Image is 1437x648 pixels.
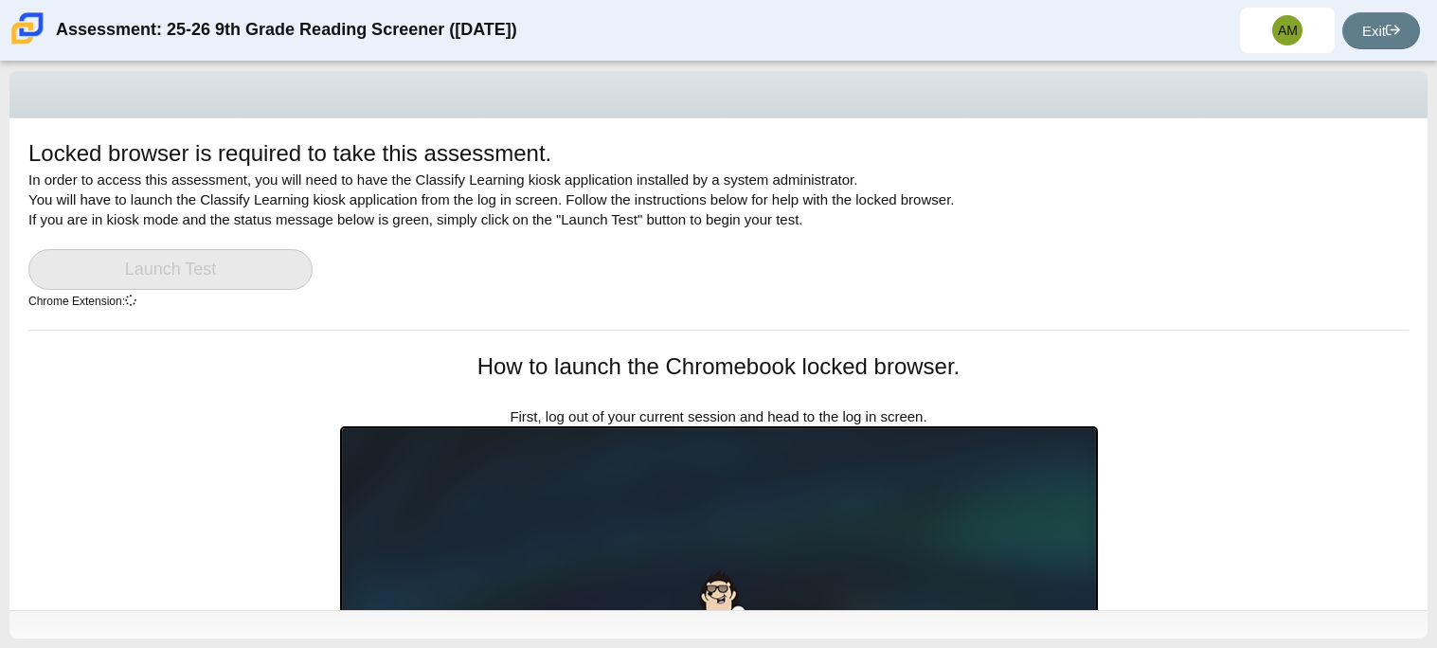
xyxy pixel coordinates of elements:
[28,249,313,290] a: Launch Test
[1278,24,1298,37] span: AM
[1342,12,1420,49] a: Exit
[8,35,47,51] a: Carmen School of Science & Technology
[28,137,551,170] h1: Locked browser is required to take this assessment.
[340,351,1098,383] h1: How to launch the Chromebook locked browser.
[28,295,136,308] small: Chrome Extension:
[8,9,47,48] img: Carmen School of Science & Technology
[28,137,1409,330] div: In order to access this assessment, you will need to have the Classify Learning kiosk application...
[56,8,517,53] div: Assessment: 25-26 9th Grade Reading Screener ([DATE])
